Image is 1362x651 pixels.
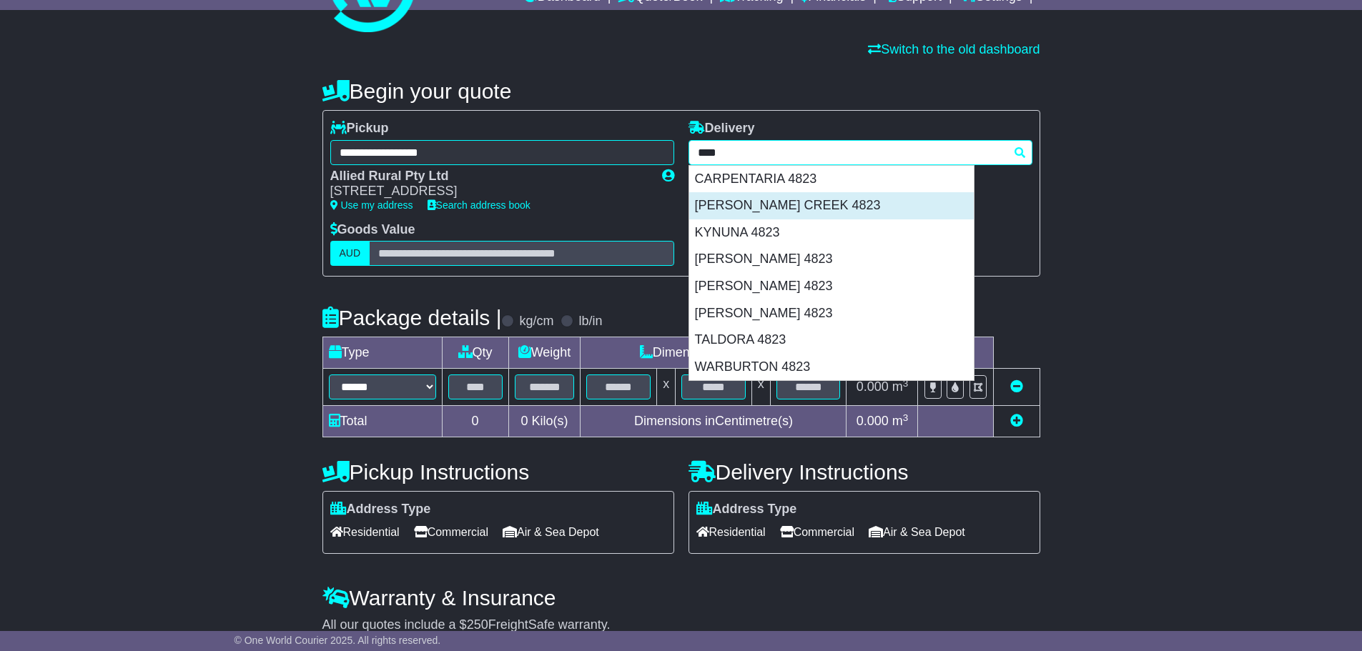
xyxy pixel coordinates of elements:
div: All our quotes include a $ FreightSafe warranty. [322,617,1040,633]
a: Remove this item [1010,379,1023,394]
td: x [751,369,770,406]
a: Add new item [1010,414,1023,428]
div: Allied Rural Pty Ltd [330,169,648,184]
div: [PERSON_NAME] 4823 [689,300,974,327]
div: [PERSON_NAME] 4823 [689,246,974,273]
div: TALDORA 4823 [689,327,974,354]
td: Dimensions (L x W x H) [581,337,847,369]
div: CARPENTARIA 4823 [689,166,974,193]
sup: 3 [903,412,909,423]
span: Residential [330,521,400,543]
label: Address Type [330,502,431,517]
a: Search address book [428,199,531,211]
td: Kilo(s) [508,406,581,437]
td: 0 [442,406,508,437]
h4: Delivery Instructions [689,460,1040,484]
div: [STREET_ADDRESS] [330,184,648,199]
span: © One World Courier 2025. All rights reserved. [235,635,441,646]
span: 0.000 [857,379,889,394]
span: 0.000 [857,414,889,428]
label: Pickup [330,121,389,136]
label: kg/cm [519,314,553,329]
span: Residential [696,521,766,543]
span: 0 [520,414,528,428]
span: Commercial [780,521,854,543]
a: Switch to the old dashboard [868,42,1040,56]
span: Air & Sea Depot [869,521,965,543]
h4: Pickup Instructions [322,460,674,484]
span: m [892,414,909,428]
h4: Begin your quote [322,79,1040,103]
span: Air & Sea Depot [503,521,599,543]
typeahead: Please provide city [689,140,1032,165]
sup: 3 [903,378,909,389]
h4: Package details | [322,306,502,329]
td: Weight [508,337,581,369]
td: Total [322,406,442,437]
div: [PERSON_NAME] CREEK 4823 [689,192,974,219]
td: x [657,369,676,406]
td: Dimensions in Centimetre(s) [581,406,847,437]
div: WARBURTON 4823 [689,354,974,381]
span: m [892,379,909,394]
label: Delivery [689,121,755,136]
a: Use my address [330,199,413,211]
div: KYNUNA 4823 [689,219,974,247]
label: AUD [330,241,370,266]
h4: Warranty & Insurance [322,586,1040,610]
label: Address Type [696,502,797,517]
span: 250 [467,617,488,632]
div: [PERSON_NAME] 4823 [689,273,974,300]
label: lb/in [578,314,602,329]
td: Type [322,337,442,369]
span: Commercial [414,521,488,543]
label: Goods Value [330,222,415,238]
td: Qty [442,337,508,369]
